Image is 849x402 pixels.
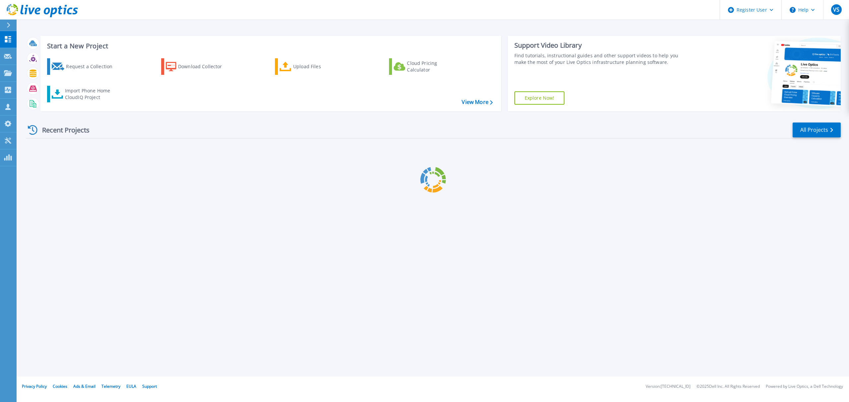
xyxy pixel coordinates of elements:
[178,60,231,73] div: Download Collector
[275,58,349,75] a: Upload Files
[514,41,686,50] div: Support Video Library
[793,123,841,137] a: All Projects
[47,42,492,50] h3: Start a New Project
[26,122,98,138] div: Recent Projects
[389,58,463,75] a: Cloud Pricing Calculator
[22,383,47,389] a: Privacy Policy
[696,384,760,389] li: © 2025 Dell Inc. All Rights Reserved
[514,91,565,105] a: Explore Now!
[462,99,492,105] a: View More
[47,58,121,75] a: Request a Collection
[53,383,67,389] a: Cookies
[126,383,136,389] a: EULA
[66,60,119,73] div: Request a Collection
[833,7,839,12] span: VS
[73,383,96,389] a: Ads & Email
[293,60,346,73] div: Upload Files
[101,383,120,389] a: Telemetry
[161,58,235,75] a: Download Collector
[646,384,690,389] li: Version: [TECHNICAL_ID]
[514,52,686,66] div: Find tutorials, instructional guides and other support videos to help you make the most of your L...
[65,87,117,101] div: Import Phone Home CloudIQ Project
[142,383,157,389] a: Support
[407,60,460,73] div: Cloud Pricing Calculator
[766,384,843,389] li: Powered by Live Optics, a Dell Technology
